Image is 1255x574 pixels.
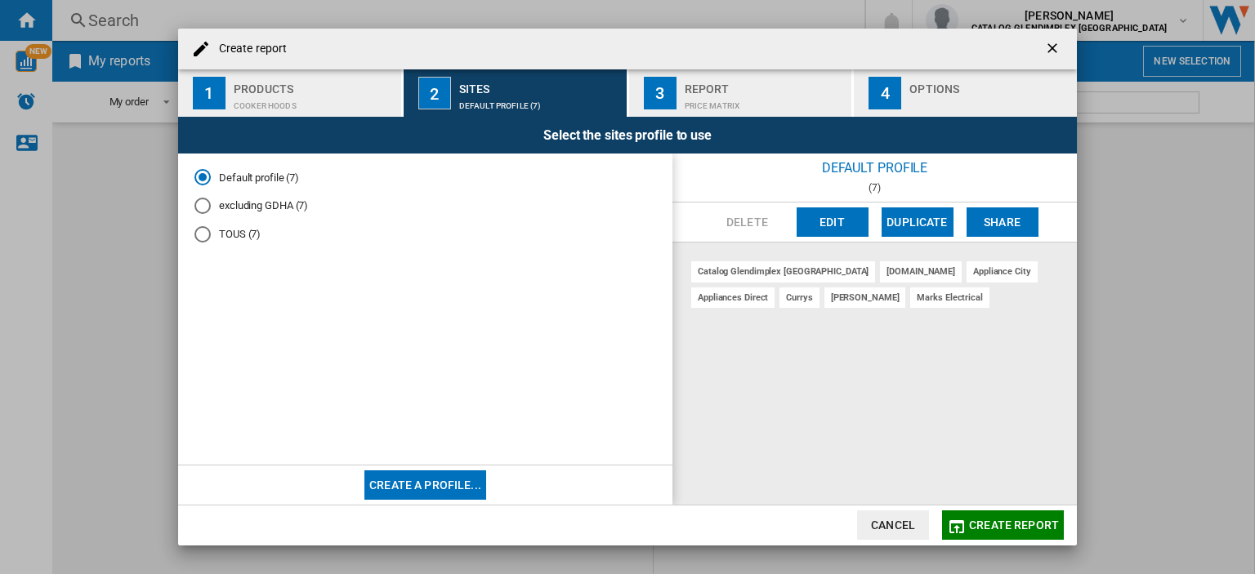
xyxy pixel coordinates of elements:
[193,77,226,109] div: 1
[1038,33,1070,65] button: getI18NText('BUTTONS.CLOSE_DIALOG')
[418,77,451,109] div: 2
[967,261,1038,282] div: appliance city
[854,69,1077,117] button: 4 Options
[178,69,403,117] button: 1 Products Cooker hoods
[211,41,287,57] h4: Create report
[691,261,875,282] div: catalog glendimplex [GEOGRAPHIC_DATA]
[969,518,1059,532] span: Create report
[691,287,775,308] div: appliances direct
[1044,40,1064,60] ng-md-icon: getI18NText('BUTTONS.CLOSE_DIALOG')
[869,77,901,109] div: 4
[712,207,784,237] button: Delete
[178,117,1077,154] div: Select the sites profile to use
[779,287,819,308] div: currys
[644,77,677,109] div: 3
[967,207,1038,237] button: Share
[364,470,486,500] button: Create a profile...
[672,182,1077,194] div: (7)
[942,510,1064,540] button: Create report
[234,93,395,110] div: Cooker hoods
[404,69,628,117] button: 2 Sites Default profile (7)
[797,207,869,237] button: Edit
[672,154,1077,182] div: Default profile
[880,261,962,282] div: [DOMAIN_NAME]
[194,226,656,242] md-radio-button: TOUS (7)
[629,69,854,117] button: 3 Report Price Matrix
[824,287,906,308] div: [PERSON_NAME]
[234,76,395,93] div: Products
[194,170,656,185] md-radio-button: Default profile (7)
[685,93,846,110] div: Price Matrix
[910,287,989,308] div: marks electrical
[909,76,1070,93] div: Options
[882,207,954,237] button: Duplicate
[194,198,656,214] md-radio-button: excluding GDHA (7)
[685,76,846,93] div: Report
[459,93,620,110] div: Default profile (7)
[459,76,620,93] div: Sites
[857,510,929,540] button: Cancel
